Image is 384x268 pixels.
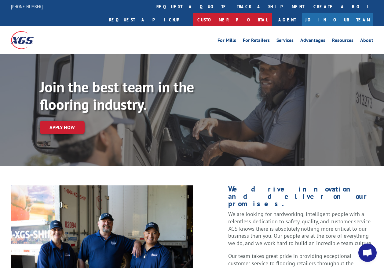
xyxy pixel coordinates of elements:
a: Resources [332,38,353,45]
a: For Retailers [243,38,270,45]
a: Services [276,38,294,45]
div: Open chat [358,244,377,262]
a: Request a pickup [104,13,193,26]
a: About [360,38,373,45]
strong: Join the best team in the flooring industry. [40,77,194,114]
a: Advantages [300,38,325,45]
a: Apply now [40,121,85,134]
a: For Mills [218,38,236,45]
a: Customer Portal [193,13,272,26]
a: Join Our Team [302,13,373,26]
a: [PHONE_NUMBER] [11,3,43,9]
a: Agent [272,13,302,26]
p: We are looking for hardworking, intelligent people with a relentless dedication to safety, qualit... [228,210,373,252]
h1: We drive innovation and deliver on our promises. [228,185,373,210]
